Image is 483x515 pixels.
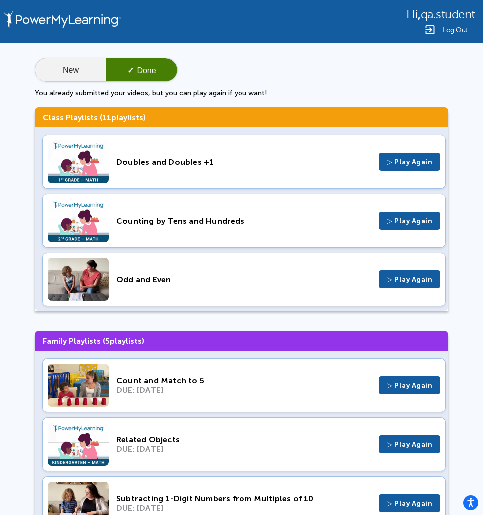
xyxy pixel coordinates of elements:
span: ✓ [127,66,134,75]
button: ▷ Play Again [379,494,440,512]
img: Logout Icon [424,24,436,36]
div: DUE: [DATE] [116,385,371,395]
img: Thumbnail [48,258,109,301]
img: Thumbnail [48,423,109,466]
span: ▷ Play Again [387,381,432,390]
span: Hi [406,8,418,21]
span: ▷ Play Again [387,440,432,449]
img: Thumbnail [48,140,109,183]
div: Count and Match to 5 [116,376,371,385]
button: ▷ Play Again [379,376,440,394]
h3: Family Playlists ( playlists) [35,331,448,351]
div: Counting by Tens and Hundreds [116,216,371,226]
button: New [35,58,106,82]
span: ▷ Play Again [387,158,432,166]
span: ▷ Play Again [387,275,432,284]
img: Thumbnail [48,364,109,407]
div: , [406,7,475,21]
h3: Class Playlists ( playlists) [35,107,448,127]
span: 11 [102,113,111,122]
img: Thumbnail [48,199,109,242]
iframe: Chat [441,470,476,508]
button: ▷ Play Again [379,270,440,288]
span: qa.student [421,8,475,21]
div: DUE: [DATE] [116,444,371,454]
button: ▷ Play Again [379,153,440,171]
span: Log Out [443,26,468,34]
span: ▷ Play Again [387,499,432,508]
button: ▷ Play Again [379,212,440,230]
span: ▷ Play Again [387,217,432,225]
button: ✓Done [106,58,177,82]
div: DUE: [DATE] [116,503,371,513]
div: Odd and Even [116,275,371,284]
p: You already submitted your videos, but you can play again if you want! [35,89,448,97]
div: Related Objects [116,435,371,444]
div: Doubles and Doubles +1 [116,157,371,167]
span: 5 [105,336,110,346]
button: ▷ Play Again [379,435,440,453]
div: Subtracting 1-Digit Numbers from Multiples of 10 [116,494,371,503]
